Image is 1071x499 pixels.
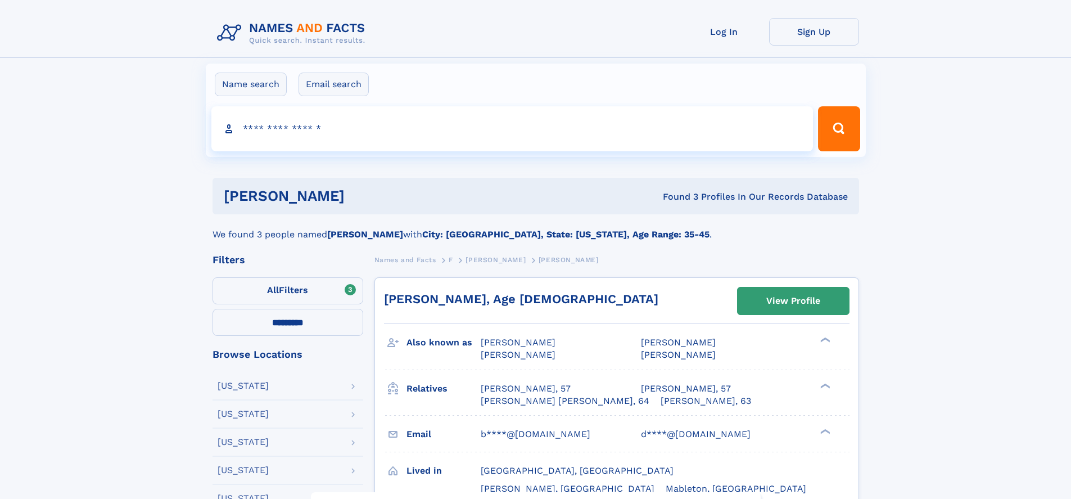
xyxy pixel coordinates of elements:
[817,428,831,435] div: ❯
[641,337,716,348] span: [PERSON_NAME]
[539,256,599,264] span: [PERSON_NAME]
[374,253,436,267] a: Names and Facts
[267,285,279,295] span: All
[641,383,731,395] a: [PERSON_NAME], 57
[481,465,674,476] span: [GEOGRAPHIC_DATA], [GEOGRAPHIC_DATA]
[481,349,555,360] span: [PERSON_NAME]
[466,256,526,264] span: [PERSON_NAME]
[406,333,481,352] h3: Also known as
[738,287,849,314] a: View Profile
[481,383,571,395] a: [PERSON_NAME], 57
[449,253,453,267] a: F
[218,381,269,390] div: [US_STATE]
[327,229,403,240] b: [PERSON_NAME]
[224,189,504,203] h1: [PERSON_NAME]
[817,382,831,389] div: ❯
[406,425,481,444] h3: Email
[213,255,363,265] div: Filters
[218,466,269,475] div: [US_STATE]
[661,395,751,407] a: [PERSON_NAME], 63
[213,277,363,304] label: Filters
[481,337,555,348] span: [PERSON_NAME]
[666,483,806,494] span: Mableton, [GEOGRAPHIC_DATA]
[211,106,814,151] input: search input
[213,214,859,241] div: We found 3 people named with .
[641,349,716,360] span: [PERSON_NAME]
[215,73,287,96] label: Name search
[766,288,820,314] div: View Profile
[384,292,658,306] a: [PERSON_NAME], Age [DEMOGRAPHIC_DATA]
[481,395,649,407] a: [PERSON_NAME] [PERSON_NAME], 64
[406,461,481,480] h3: Lived in
[218,438,269,447] div: [US_STATE]
[817,336,831,344] div: ❯
[481,483,654,494] span: [PERSON_NAME], [GEOGRAPHIC_DATA]
[213,349,363,359] div: Browse Locations
[818,106,860,151] button: Search Button
[299,73,369,96] label: Email search
[213,18,374,48] img: Logo Names and Facts
[218,410,269,419] div: [US_STATE]
[466,253,526,267] a: [PERSON_NAME]
[769,18,859,46] a: Sign Up
[504,191,848,203] div: Found 3 Profiles In Our Records Database
[679,18,769,46] a: Log In
[406,379,481,398] h3: Relatives
[449,256,453,264] span: F
[422,229,710,240] b: City: [GEOGRAPHIC_DATA], State: [US_STATE], Age Range: 35-45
